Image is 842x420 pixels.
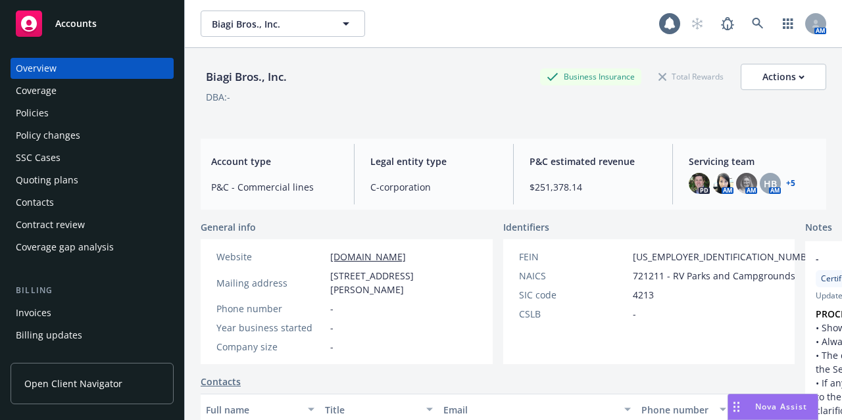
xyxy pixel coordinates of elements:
div: Total Rewards [652,68,730,85]
div: Website [216,250,325,264]
div: Title [325,403,419,417]
button: Actions [741,64,826,90]
a: Account charges [11,347,174,368]
a: +5 [786,179,795,187]
div: Overview [16,58,57,79]
span: [US_EMPLOYER_IDENTIFICATION_NUMBER] [633,250,821,264]
span: Accounts [55,18,97,29]
span: Notes [805,220,832,236]
a: Quoting plans [11,170,174,191]
div: Contacts [16,192,54,213]
span: 721211 - RV Parks and Campgrounds [633,269,795,283]
a: Coverage gap analysis [11,237,174,258]
img: photo [736,173,757,194]
span: Biagi Bros., Inc. [212,17,326,31]
div: NAICS [519,269,628,283]
div: Policies [16,103,49,124]
a: Search [745,11,771,37]
a: Report a Bug [714,11,741,37]
div: Contract review [16,214,85,235]
div: DBA: - [206,90,230,104]
div: Year business started [216,321,325,335]
span: P&C estimated revenue [530,154,656,168]
div: Coverage gap analysis [16,237,114,258]
div: Phone number [216,302,325,315]
a: Contract review [11,214,174,235]
div: Billing updates [16,325,82,346]
span: General info [201,220,256,234]
div: SIC code [519,288,628,302]
div: Actions [762,64,805,89]
a: Contacts [201,375,241,388]
span: - [330,340,334,354]
a: Accounts [11,5,174,42]
span: Nova Assist [755,401,807,412]
img: photo [689,173,710,194]
div: Drag to move [728,394,745,419]
button: Biagi Bros., Inc. [201,11,365,37]
a: SSC Cases [11,147,174,168]
img: photo [712,173,733,194]
span: Legal entity type [370,154,497,168]
div: Business Insurance [540,68,641,85]
a: Coverage [11,80,174,101]
span: Servicing team [689,154,816,168]
a: Invoices [11,302,174,323]
span: - [330,321,334,335]
a: Policy changes [11,125,174,146]
span: Account type [211,154,338,168]
div: Company size [216,340,325,354]
a: Switch app [775,11,801,37]
div: Invoices [16,302,51,323]
span: - [330,302,334,315]
div: Biagi Bros., Inc. [201,68,292,85]
a: Start snowing [684,11,710,37]
a: Overview [11,58,174,79]
span: HB [764,177,777,191]
span: P&C - Commercial lines [211,180,338,194]
span: $251,378.14 [530,180,656,194]
div: Billing [11,284,174,297]
button: Nova Assist [728,394,818,420]
div: Email [443,403,616,417]
a: Policies [11,103,174,124]
span: Identifiers [503,220,549,234]
span: Open Client Navigator [24,377,122,390]
div: Full name [206,403,300,417]
span: [STREET_ADDRESS][PERSON_NAME] [330,269,477,296]
div: Quoting plans [16,170,78,191]
div: Coverage [16,80,57,101]
a: Billing updates [11,325,174,346]
div: SSC Cases [16,147,61,168]
span: - [633,307,636,321]
div: Mailing address [216,276,325,290]
div: Policy changes [16,125,80,146]
div: Account charges [16,347,89,368]
a: [DOMAIN_NAME] [330,250,406,263]
span: C-corporation [370,180,497,194]
a: Contacts [11,192,174,213]
div: Phone number [641,403,711,417]
span: 4213 [633,288,654,302]
div: CSLB [519,307,628,321]
div: FEIN [519,250,628,264]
